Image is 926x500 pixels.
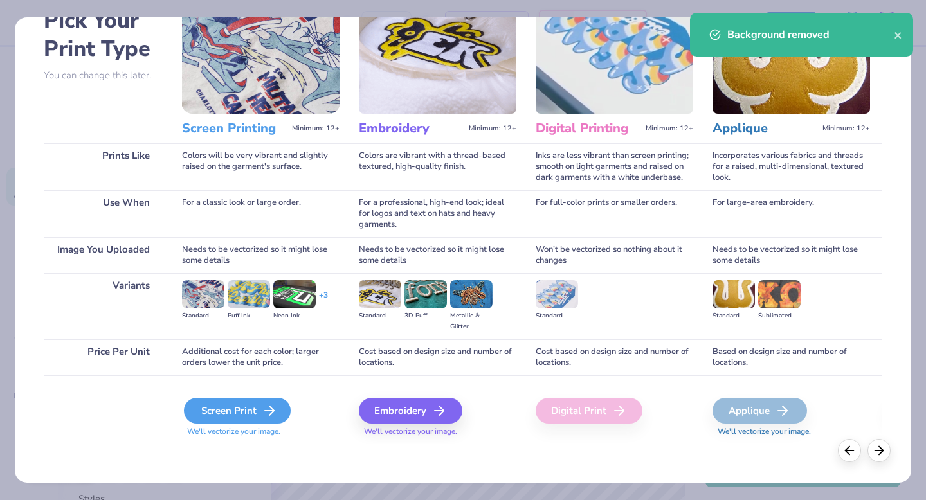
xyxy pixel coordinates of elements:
div: Embroidery [359,398,462,424]
div: Inks are less vibrant than screen printing; smooth on light garments and raised on dark garments ... [536,143,693,190]
img: Metallic & Glitter [450,280,493,308]
div: For full-color prints or smaller orders. [536,190,693,237]
div: Standard [713,310,755,321]
div: Prints Like [44,143,163,190]
div: Colors are vibrant with a thread-based textured, high-quality finish. [359,143,516,190]
h3: Screen Printing [182,120,287,137]
div: + 3 [319,290,328,312]
img: Neon Ink [273,280,316,308]
div: Background removed [727,27,894,42]
div: Incorporates various fabrics and threads for a raised, multi-dimensional, textured look. [713,143,870,190]
div: Needs to be vectorized so it might lose some details [713,237,870,273]
h3: Applique [713,120,817,137]
div: Standard [359,310,401,321]
div: Image You Uploaded [44,237,163,273]
div: Needs to be vectorized so it might lose some details [359,237,516,273]
div: Neon Ink [273,310,316,321]
div: Based on design size and number of locations. [713,339,870,375]
span: Minimum: 12+ [292,124,340,133]
div: Variants [44,273,163,339]
img: Standard [713,280,755,308]
div: Use When [44,190,163,237]
span: Minimum: 12+ [822,124,870,133]
span: We'll vectorize your image. [713,426,870,437]
h3: Embroidery [359,120,464,137]
img: 3D Puff [404,280,447,308]
div: Standard [536,310,578,321]
h2: Pick Your Print Type [44,6,163,63]
div: Puff Ink [228,310,270,321]
div: For large-area embroidery. [713,190,870,237]
span: We'll vectorize your image. [359,426,516,437]
img: Sublimated [758,280,801,308]
span: Minimum: 12+ [469,124,516,133]
h3: Digital Printing [536,120,640,137]
span: We'll vectorize your image. [182,426,340,437]
div: Standard [182,310,224,321]
div: Price Per Unit [44,339,163,375]
div: Screen Print [184,398,291,424]
div: Additional cost for each color; larger orders lower the unit price. [182,339,340,375]
div: Won't be vectorized so nothing about it changes [536,237,693,273]
div: 3D Puff [404,310,447,321]
span: Minimum: 12+ [646,124,693,133]
div: Colors will be very vibrant and slightly raised on the garment's surface. [182,143,340,190]
div: Sublimated [758,310,801,321]
div: Applique [713,398,807,424]
div: Cost based on design size and number of locations. [536,339,693,375]
div: For a professional, high-end look; ideal for logos and text on hats and heavy garments. [359,190,516,237]
img: Standard [536,280,578,308]
div: Digital Print [536,398,642,424]
img: Puff Ink [228,280,270,308]
div: Metallic & Glitter [450,310,493,332]
div: Needs to be vectorized so it might lose some details [182,237,340,273]
div: Cost based on design size and number of locations. [359,339,516,375]
img: Standard [359,280,401,308]
img: Standard [182,280,224,308]
button: close [894,27,903,42]
p: You can change this later. [44,70,163,81]
div: For a classic look or large order. [182,190,340,237]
